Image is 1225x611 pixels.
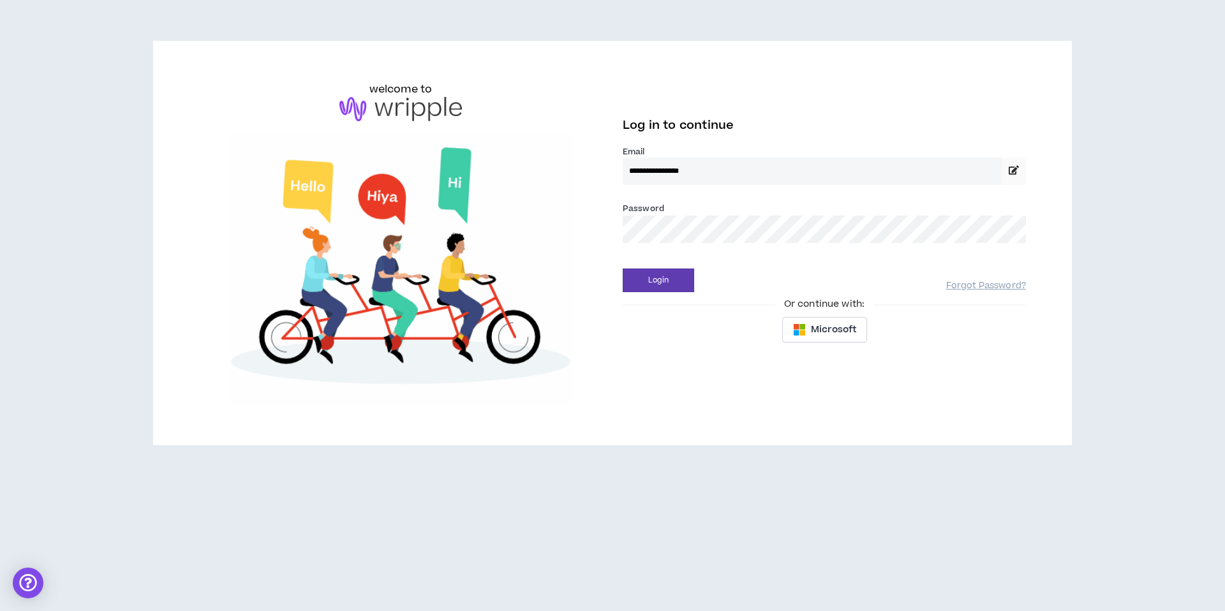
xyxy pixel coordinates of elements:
label: Email [623,146,1026,158]
span: Microsoft [811,323,856,337]
a: Forgot Password? [946,280,1026,292]
span: Or continue with: [775,297,873,311]
button: Microsoft [782,317,867,342]
button: Login [623,269,694,292]
h6: welcome to [369,82,433,97]
img: logo-brand.png [339,97,462,121]
img: Welcome to Wripple [199,134,602,404]
span: Log in to continue [623,117,734,133]
div: Open Intercom Messenger [13,568,43,598]
label: Password [623,203,664,214]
